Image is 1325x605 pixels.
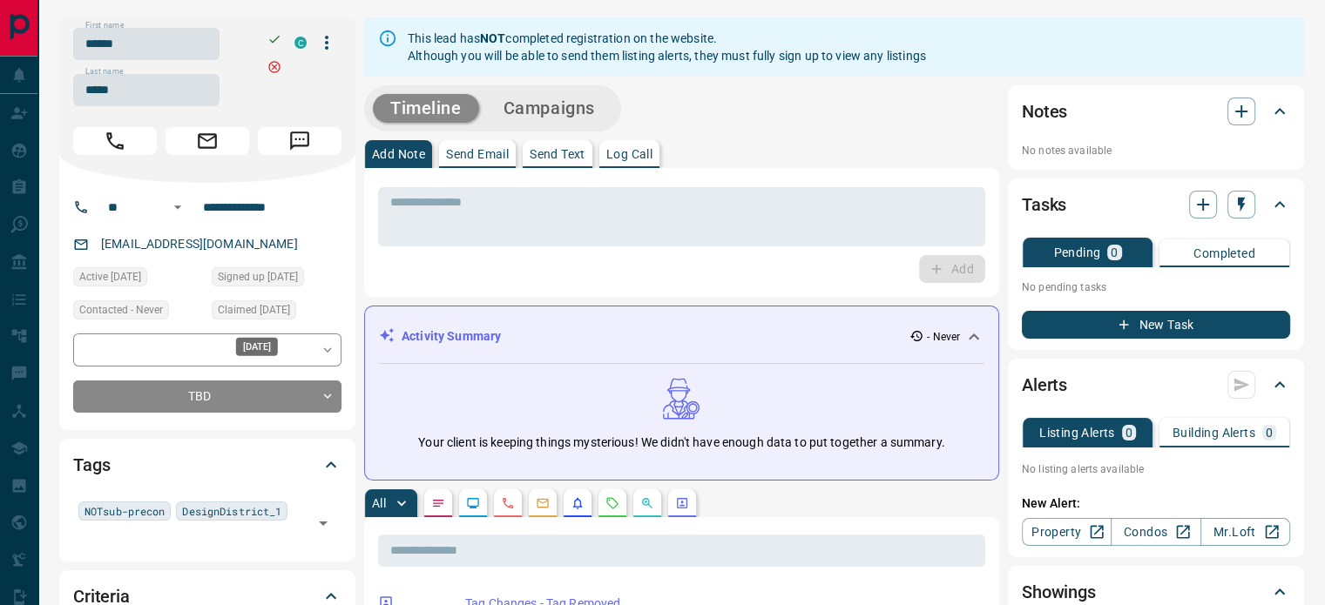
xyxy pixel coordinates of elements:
div: condos.ca [294,37,307,49]
label: First name [85,20,124,31]
p: Activity Summary [402,327,501,346]
p: New Alert: [1022,494,1290,513]
p: No pending tasks [1022,274,1290,300]
h2: Notes [1022,97,1067,125]
p: Your client is keeping things mysterious! We didn't have enough data to put together a summary. [418,434,944,452]
p: Completed [1193,247,1255,259]
span: Claimed [DATE] [218,301,290,319]
svg: Requests [605,496,619,510]
div: Fri Feb 18 2022 [212,267,341,292]
div: Fri Feb 18 2022 [73,267,203,292]
span: Message [258,127,341,155]
p: 0 [1111,246,1118,259]
span: Contacted - Never [79,301,163,319]
div: Activity Summary- Never [379,320,984,353]
h2: Tags [73,451,110,479]
a: Condos [1111,518,1200,546]
svg: Emails [536,496,550,510]
div: Tags [73,444,341,486]
p: 0 [1126,427,1132,439]
button: New Task [1022,311,1290,339]
span: Email [166,127,249,155]
span: Signed up [DATE] [218,268,298,286]
p: Add Note [372,148,425,160]
span: NOTsub-precon [85,502,165,520]
div: Alerts [1022,364,1290,406]
p: Pending [1053,246,1100,259]
span: Call [73,127,157,155]
p: 0 [1266,427,1273,439]
span: DesignDistrict_1 [182,502,281,520]
p: - Never [927,329,960,345]
strong: NOT [480,31,505,45]
svg: Calls [501,496,515,510]
div: Fri Feb 18 2022 [212,300,341,325]
p: All [372,497,386,509]
button: Campaigns [486,94,612,123]
svg: Notes [431,496,445,510]
button: Open [311,511,335,535]
p: No listing alerts available [1022,461,1290,477]
a: [EMAIL_ADDRESS][DOMAIN_NAME] [101,237,298,251]
button: Open [167,197,188,218]
svg: Listing Alerts [571,496,585,510]
div: Notes [1022,91,1290,132]
p: Building Alerts [1173,427,1255,439]
a: Property [1022,518,1112,546]
h2: Alerts [1022,371,1067,399]
div: [DATE] [236,338,278,356]
p: Log Call [606,148,652,160]
button: Timeline [373,94,479,123]
p: Send Email [446,148,509,160]
div: This lead has completed registration on the website. Although you will be able to send them listi... [408,23,926,71]
p: Listing Alerts [1039,427,1115,439]
div: Tasks [1022,184,1290,225]
a: Mr.Loft [1200,518,1290,546]
span: Active [DATE] [79,268,141,286]
p: No notes available [1022,143,1290,158]
svg: Agent Actions [675,496,689,510]
h2: Tasks [1022,191,1066,218]
svg: Lead Browsing Activity [466,496,480,510]
div: TBD [73,380,341,413]
label: Last name [85,66,124,77]
p: Send Text [530,148,585,160]
svg: Opportunities [640,496,654,510]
